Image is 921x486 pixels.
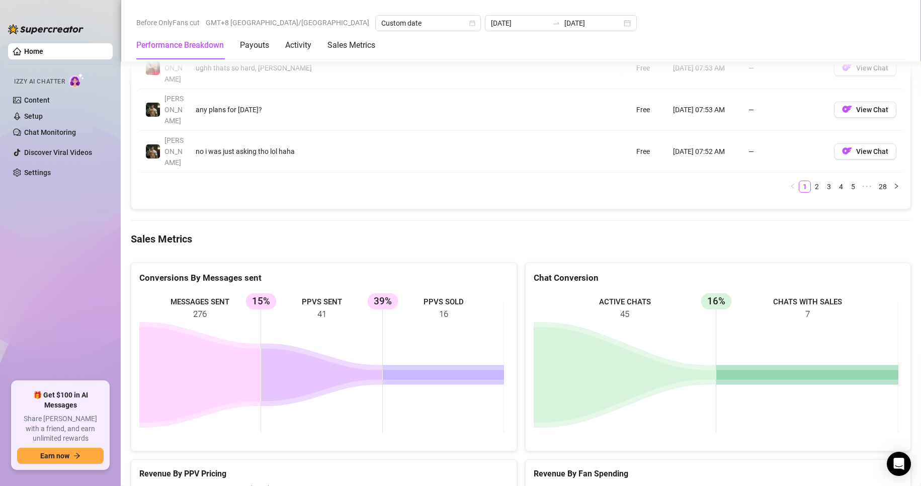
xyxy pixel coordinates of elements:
[17,390,104,410] span: 🎁 Get $100 in AI Messages
[876,181,890,192] a: 28
[196,104,584,115] div: any plans for [DATE]?
[856,106,888,114] span: View Chat
[787,181,799,193] li: Previous Page
[859,181,875,193] li: Next 5 Pages
[240,39,269,51] div: Payouts
[667,131,742,173] td: [DATE] 07:52 AM
[859,181,875,193] span: •••
[875,181,890,193] li: 28
[534,468,903,480] h5: Revenue By Fan Spending
[742,131,828,173] td: —
[24,96,50,104] a: Content
[890,181,902,193] li: Next Page
[381,16,475,31] span: Custom date
[24,148,92,156] a: Discover Viral Videos
[491,18,548,29] input: Start date
[834,149,896,157] a: OFView Chat
[790,183,796,189] span: left
[742,47,828,89] td: —
[164,95,184,125] span: [PERSON_NAME]
[835,181,847,192] a: 4
[834,60,896,76] button: OFView Chat
[139,271,509,285] div: Conversions By Messages sent
[887,452,911,476] div: Open Intercom Messenger
[24,112,43,120] a: Setup
[893,183,899,189] span: right
[856,147,888,155] span: View Chat
[146,144,160,158] img: Tony
[799,181,811,193] li: 1
[742,89,828,131] td: —
[890,181,902,193] button: right
[8,24,83,34] img: logo-BBDzfeDw.svg
[146,61,160,75] img: Vanessa
[799,181,810,192] a: 1
[811,181,823,193] li: 2
[630,131,667,173] td: Free
[823,181,835,193] li: 3
[823,181,834,192] a: 3
[630,89,667,131] td: Free
[834,102,896,118] button: OFView Chat
[835,181,847,193] li: 4
[136,15,200,30] span: Before OnlyFans cut
[164,53,184,83] span: [PERSON_NAME]
[667,89,742,131] td: [DATE] 07:53 AM
[17,448,104,464] button: Earn nowarrow-right
[834,108,896,116] a: OFView Chat
[842,62,852,72] img: OF
[24,47,43,55] a: Home
[847,181,859,193] li: 5
[834,143,896,159] button: OFView Chat
[842,104,852,114] img: OF
[787,181,799,193] button: left
[667,47,742,89] td: [DATE] 07:53 AM
[14,77,65,87] span: Izzy AI Chatter
[856,64,888,72] span: View Chat
[834,66,896,74] a: OFView Chat
[811,181,822,192] a: 2
[327,39,375,51] div: Sales Metrics
[73,452,80,459] span: arrow-right
[848,181,859,192] a: 5
[285,39,311,51] div: Activity
[136,39,224,51] div: Performance Breakdown
[17,414,104,444] span: Share [PERSON_NAME] with a friend, and earn unlimited rewards
[24,128,76,136] a: Chat Monitoring
[469,20,475,26] span: calendar
[24,169,51,177] a: Settings
[564,18,622,29] input: End date
[534,271,903,285] div: Chat Conversion
[196,146,584,157] div: no i was just asking tho lol haha
[196,62,584,73] div: ughh thats so hard, [PERSON_NAME]
[552,19,560,27] span: swap-right
[164,136,184,167] span: [PERSON_NAME]
[630,47,667,89] td: Free
[552,19,560,27] span: to
[842,146,852,156] img: OF
[69,73,85,88] img: AI Chatter
[131,232,911,246] h4: Sales Metrics
[206,15,369,30] span: GMT+8 [GEOGRAPHIC_DATA]/[GEOGRAPHIC_DATA]
[40,452,69,460] span: Earn now
[139,468,509,480] h5: Revenue By PPV Pricing
[146,103,160,117] img: Tony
